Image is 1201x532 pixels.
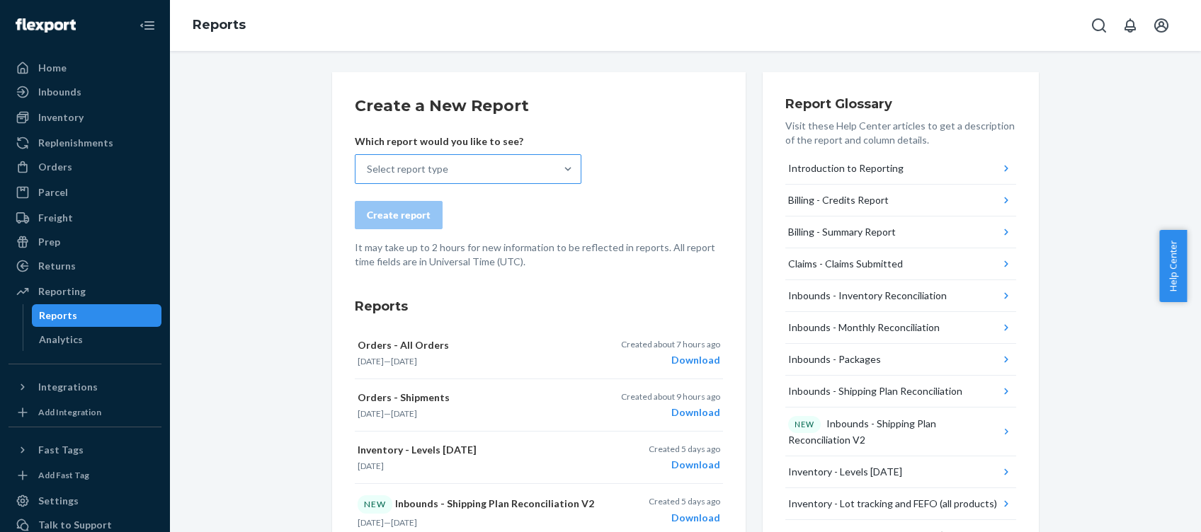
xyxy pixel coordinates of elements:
p: Orders - Shipments [358,391,597,405]
div: Replenishments [38,136,113,150]
button: Inbounds - Packages [785,344,1016,376]
p: Created 5 days ago [649,443,720,455]
div: Add Fast Tag [38,469,89,481]
a: Settings [8,490,161,512]
div: Download [649,511,720,525]
p: — [358,355,597,367]
p: — [358,516,597,528]
div: Fast Tags [38,443,84,457]
button: NEWInbounds - Shipping Plan Reconciliation V2 [785,407,1016,456]
div: Inventory - Lot tracking and FEFO (all products) [788,497,997,511]
h3: Reports [355,297,723,316]
time: [DATE] [358,517,384,528]
div: NEW [358,495,392,513]
a: Prep [8,231,161,253]
time: [DATE] [358,356,384,366]
div: Billing - Credits Report [788,193,889,207]
button: Inventory - Levels [DATE][DATE]Created 5 days agoDownload [355,432,723,484]
img: Flexport logo [16,18,76,33]
p: Inbounds - Shipping Plan Reconciliation V2 [358,495,597,513]
div: Freight [38,211,73,225]
div: Returns [38,259,76,273]
div: Add Integration [38,406,101,418]
button: Inventory - Lot tracking and FEFO (all products) [785,488,1016,520]
div: Integrations [38,380,98,394]
button: Inbounds - Inventory Reconciliation [785,280,1016,312]
button: Billing - Credits Report [785,185,1016,216]
a: Orders [8,156,161,178]
div: Download [621,353,720,367]
p: Inventory - Levels [DATE] [358,443,597,457]
div: Inbounds - Monthly Reconciliation [788,320,940,335]
a: Add Integration [8,404,161,421]
h2: Create a New Report [355,95,723,117]
a: Inbounds [8,81,161,103]
div: Inventory - Levels [DATE] [788,465,902,479]
button: Orders - Shipments[DATE]—[DATE]Created about 9 hours agoDownload [355,379,723,432]
button: Create report [355,201,443,229]
a: Parcel [8,181,161,204]
div: Inventory [38,110,84,125]
div: Home [38,61,67,75]
div: Reporting [38,284,86,299]
p: It may take up to 2 hours for new information to be reflected in reports. All report time fields ... [355,241,723,269]
a: Home [8,57,161,79]
a: Returns [8,255,161,277]
a: Add Fast Tag [8,467,161,484]
button: Inventory - Levels [DATE] [785,456,1016,488]
div: Introduction to Reporting [788,161,904,175]
button: Integrations [8,376,161,398]
button: Introduction to Reporting [785,153,1016,185]
div: Settings [38,494,79,508]
button: Billing - Summary Report [785,216,1016,248]
time: [DATE] [358,461,384,471]
div: Download [649,458,720,472]
div: Download [621,405,720,420]
div: Parcel [38,185,68,199]
div: Create report [367,208,431,222]
ol: breadcrumbs [181,5,257,46]
div: Claims - Claims Submitted [788,257,903,271]
a: Freight [8,207,161,229]
button: Orders - All Orders[DATE]—[DATE]Created about 7 hours agoDownload [355,327,723,379]
p: Created about 9 hours ago [621,391,720,403]
div: Select report type [367,162,448,176]
time: [DATE] [391,408,417,419]
a: Reports [193,17,246,33]
button: Open notifications [1116,11,1144,40]
div: Talk to Support [38,518,112,532]
p: Visit these Help Center articles to get a description of the report and column details. [785,119,1016,147]
button: Claims - Claims Submitted [785,248,1016,280]
button: Fast Tags [8,439,161,461]
div: Inbounds [38,85,81,99]
div: Orders [38,160,72,174]
div: Inbounds - Shipping Plan Reconciliation [788,384,962,398]
button: Open account menu [1147,11,1176,40]
div: Billing - Summary Report [788,225,896,239]
div: Inbounds - Inventory Reconciliation [788,289,947,303]
div: Analytics [39,332,83,347]
div: Reports [39,308,77,323]
time: [DATE] [358,408,384,419]
button: Inbounds - Shipping Plan Reconciliation [785,376,1016,407]
p: NEW [795,419,814,430]
button: Inbounds - Monthly Reconciliation [785,312,1016,344]
button: Help Center [1159,230,1187,302]
time: [DATE] [391,517,417,528]
time: [DATE] [391,356,417,366]
p: — [358,407,597,420]
p: Which report would you like to see? [355,134,581,149]
button: Open Search Box [1085,11,1113,40]
p: Created about 7 hours ago [621,338,720,350]
div: Prep [38,235,60,249]
a: Reports [32,304,162,327]
a: Replenishments [8,132,161,154]
div: Inbounds - Packages [788,352,881,366]
p: Created 5 days ago [649,495,720,507]
p: Orders - All Orders [358,338,597,352]
h3: Report Glossary [785,95,1016,113]
a: Reporting [8,280,161,303]
a: Inventory [8,106,161,129]
div: Inbounds - Shipping Plan Reconciliation V2 [788,416,1000,447]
